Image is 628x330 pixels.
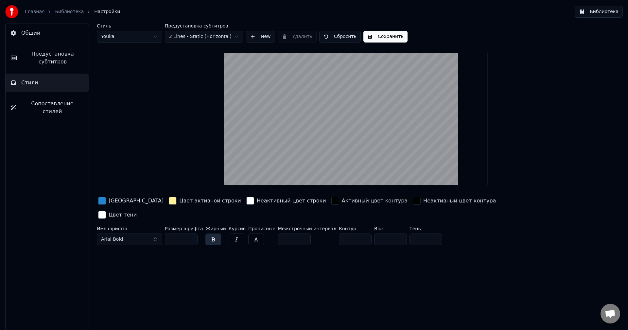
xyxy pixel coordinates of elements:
[165,24,243,28] label: Предустановка субтитров
[6,45,89,71] button: Предустановка субтитров
[179,197,241,205] div: Цвет активной строки
[5,5,18,18] img: youka
[411,196,497,206] button: Неактивный цвет контура
[363,31,408,43] button: Сохранить
[97,24,162,28] label: Стиль
[6,95,89,121] button: Сопоставление стилей
[410,226,442,231] label: Тень
[246,31,275,43] button: New
[109,211,137,219] div: Цвет тени
[248,226,275,231] label: Прописные
[330,196,409,206] button: Активный цвет контура
[205,226,226,231] label: Жирный
[319,31,361,43] button: Сбросить
[423,197,496,205] div: Неактивный цвет контура
[25,9,120,15] nav: breadcrumb
[21,29,40,37] span: Общий
[55,9,84,15] a: Библиотека
[97,196,165,206] button: [GEOGRAPHIC_DATA]
[245,196,327,206] button: Неактивный цвет строки
[97,226,162,231] label: Имя шрифта
[374,226,407,231] label: Blur
[25,9,44,15] a: Главная
[22,50,83,66] span: Предустановка субтитров
[601,304,620,323] div: Открытый чат
[339,226,372,231] label: Контур
[109,197,164,205] div: [GEOGRAPHIC_DATA]
[97,210,138,220] button: Цвет тени
[21,100,83,115] span: Сопоставление стилей
[257,197,326,205] div: Неактивный цвет строки
[342,197,408,205] div: Активный цвет контура
[165,226,203,231] label: Размер шрифта
[575,6,623,18] button: Библиотека
[94,9,120,15] span: Настройки
[6,74,89,92] button: Стили
[21,79,38,87] span: Стили
[229,226,246,231] label: Курсив
[6,24,89,42] button: Общий
[167,196,242,206] button: Цвет активной строки
[101,236,123,243] span: Arial Bold
[278,226,336,231] label: Межстрочный интервал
